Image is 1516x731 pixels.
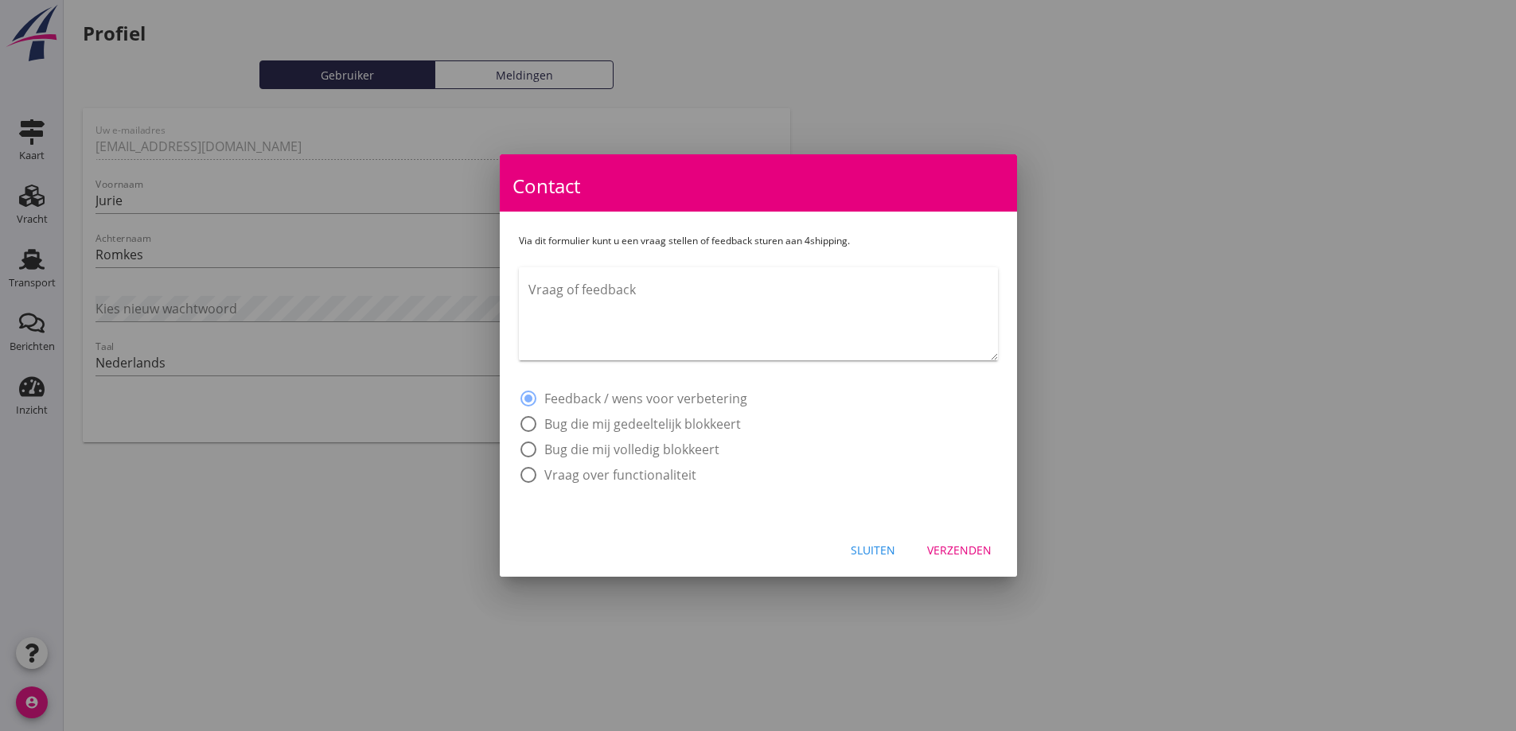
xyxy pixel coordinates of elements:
[528,277,998,360] textarea: Vraag of feedback
[851,542,895,558] div: Sluiten
[519,234,998,248] p: Via dit formulier kunt u een vraag stellen of feedback sturen aan 4shipping.
[914,535,1004,564] button: Verzenden
[838,535,908,564] button: Sluiten
[500,154,1017,212] div: Contact
[544,441,719,457] label: Bug die mij volledig blokkeert
[544,391,747,406] label: Feedback / wens voor verbetering
[544,416,741,432] label: Bug die mij gedeeltelijk blokkeert
[927,542,992,558] div: Verzenden
[544,467,696,483] label: Vraag over functionaliteit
